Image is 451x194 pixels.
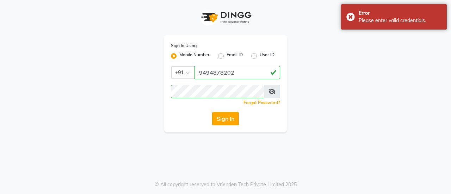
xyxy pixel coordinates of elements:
label: Email ID [227,52,243,60]
a: Forgot Password? [243,100,280,105]
label: Sign In Using: [171,43,198,49]
input: Username [171,85,264,98]
button: Sign In [212,112,239,125]
label: User ID [260,52,274,60]
input: Username [194,66,280,79]
div: Please enter valid credentials. [359,17,441,24]
img: logo1.svg [197,7,254,28]
div: Error [359,10,441,17]
label: Mobile Number [179,52,210,60]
